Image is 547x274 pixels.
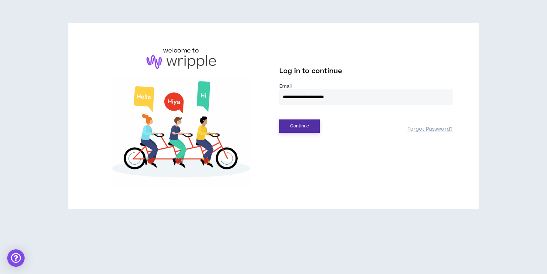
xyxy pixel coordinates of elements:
[279,83,453,89] label: Email
[94,76,268,186] img: Welcome to Wripple
[279,119,320,133] button: Continue
[147,55,216,69] img: logo-brand.png
[7,249,25,267] div: Open Intercom Messenger
[279,67,342,76] span: Log in to continue
[163,46,199,55] h6: welcome to
[407,126,453,133] a: Forgot Password?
